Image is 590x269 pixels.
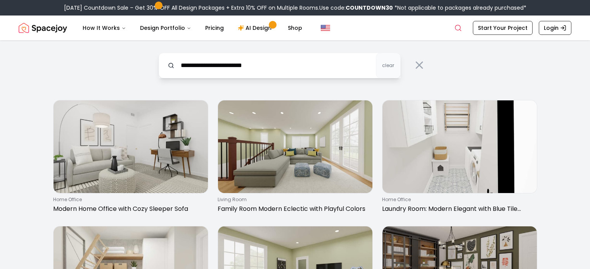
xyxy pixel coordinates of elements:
img: United States [321,23,330,33]
p: Laundry Room: Modern Elegant with Blue Tile Floor [382,204,534,214]
nav: Global [19,16,571,40]
button: How It Works [76,20,132,36]
a: Login [539,21,571,35]
a: Family Room Modern Eclectic with Playful Colorsliving roomFamily Room Modern Eclectic with Playfu... [218,100,373,217]
p: home office [382,197,534,203]
p: living room [218,197,370,203]
nav: Main [76,20,308,36]
p: Modern Home Office with Cozy Sleeper Sofa [53,204,205,214]
a: Start Your Project [473,21,533,35]
button: clear [376,53,401,78]
img: Family Room Modern Eclectic with Playful Colors [218,100,372,193]
a: Shop [282,20,308,36]
span: *Not applicable to packages already purchased* [393,4,526,12]
a: Laundry Room: Modern Elegant with Blue Tile Floorhome officeLaundry Room: Modern Elegant with Blu... [382,100,537,217]
p: home office [53,197,205,203]
a: AI Design [232,20,280,36]
div: [DATE] Countdown Sale – Get 30% OFF All Design Packages + Extra 10% OFF on Multiple Rooms. [64,4,526,12]
a: Modern Home Office with Cozy Sleeper Sofahome officeModern Home Office with Cozy Sleeper Sofa [53,100,208,217]
img: Modern Home Office with Cozy Sleeper Sofa [54,100,208,193]
span: clear [382,62,394,69]
span: Use code: [319,4,393,12]
b: COUNTDOWN30 [346,4,393,12]
img: Laundry Room: Modern Elegant with Blue Tile Floor [382,100,537,193]
a: Pricing [199,20,230,36]
img: Spacejoy Logo [19,20,67,36]
p: Family Room Modern Eclectic with Playful Colors [218,204,370,214]
a: Spacejoy [19,20,67,36]
button: Design Portfolio [134,20,197,36]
